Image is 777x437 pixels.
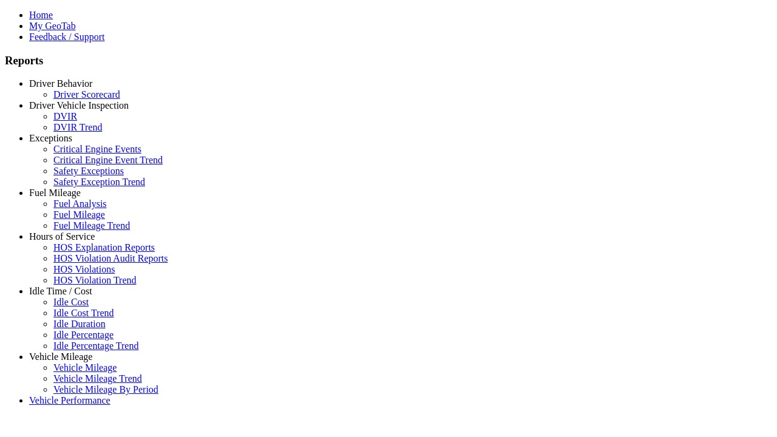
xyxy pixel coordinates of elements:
a: Safety Exceptions [53,166,124,176]
a: Vehicle Mileage [53,362,117,373]
a: HOS Violations [53,264,115,274]
a: Vehicle Mileage Trend [53,373,142,384]
a: Fuel Analysis [53,198,107,209]
a: HOS Explanation Reports [53,242,155,252]
a: DVIR Trend [53,122,102,132]
a: My GeoTab [29,21,76,31]
a: Critical Engine Events [53,144,141,154]
a: Fuel Mileage Trend [53,220,130,231]
a: Safety Exception Trend [53,177,145,187]
a: Vehicle Mileage By Period [53,384,158,395]
a: Hours of Service [29,231,95,242]
a: Idle Percentage [53,330,114,340]
a: Idle Cost [53,297,89,307]
a: Vehicle Performance [29,395,110,405]
a: HOS Violation Audit Reports [53,253,168,263]
a: Driver Behavior [29,78,92,89]
a: Idle Time / Cost [29,286,92,296]
a: Idle Duration [53,319,106,329]
a: Home [29,10,53,20]
a: Fuel Mileage [53,209,105,220]
a: Idle Percentage Trend [53,340,138,351]
a: Idle Cost Trend [53,308,114,318]
a: Feedback / Support [29,32,104,42]
a: Driver Vehicle Inspection [29,100,129,110]
a: Critical Engine Event Trend [53,155,163,165]
a: Exceptions [29,133,72,143]
a: Fuel Mileage [29,188,81,198]
h3: Reports [5,54,772,67]
a: Driver Scorecard [53,89,120,100]
a: HOS Violation Trend [53,275,137,285]
a: Vehicle Mileage [29,351,92,362]
a: DVIR [53,111,77,121]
